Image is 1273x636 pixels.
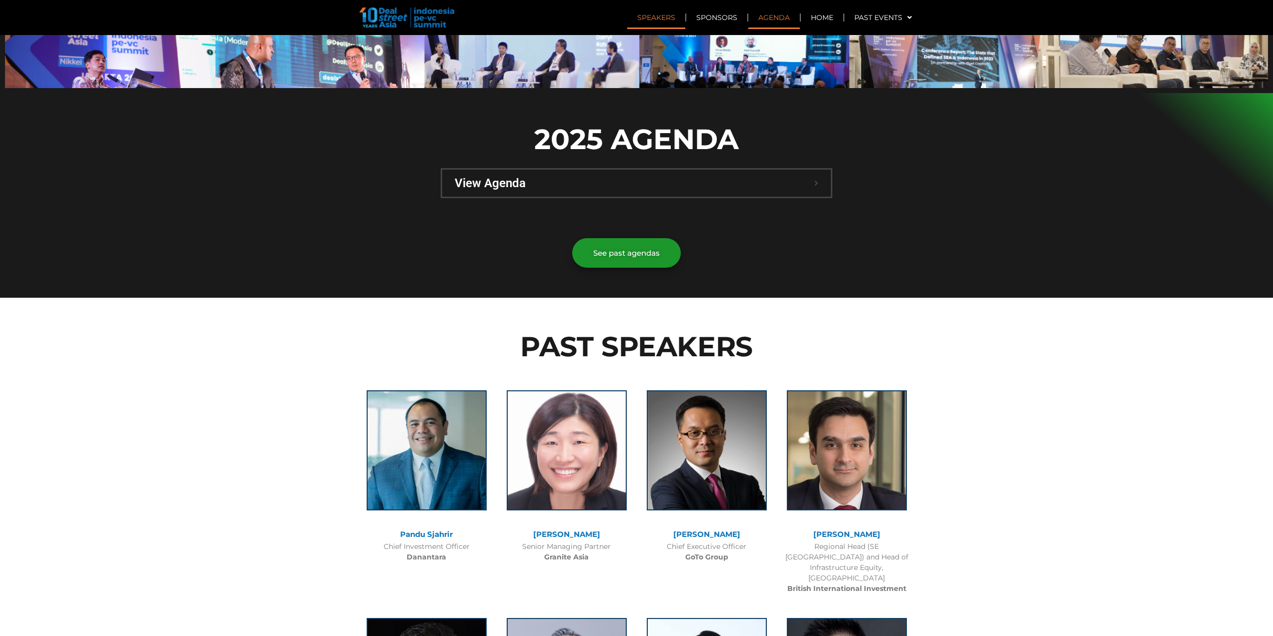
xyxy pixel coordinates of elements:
b: Granite Asia [544,552,589,561]
b: Danantara [407,552,446,561]
img: Pandu Sjahrir [367,390,487,510]
a: Sponsors [686,6,747,29]
a: Agenda [748,6,800,29]
a: [PERSON_NAME] [813,529,880,539]
b: GoTo Group [685,552,728,561]
a: Past Events [844,6,922,29]
a: [PERSON_NAME] [673,529,740,539]
span: View Agenda [455,177,814,189]
h2: PAST SPEAKERS [357,333,917,360]
b: British International Investment [787,584,906,593]
img: Rohit-Anand [787,390,907,510]
a: [PERSON_NAME] [533,529,600,539]
a: See past agendas [572,238,681,268]
a: Speakers [627,6,685,29]
span: See past agendas [593,249,660,257]
div: Chief Executive Officer [642,541,772,562]
img: Jenny Lee [507,390,627,510]
a: Home [801,6,843,29]
p: 2025 AGENDA [441,118,832,160]
div: Regional Head (SE [GEOGRAPHIC_DATA]) and Head of Infrastructure Equity, [GEOGRAPHIC_DATA] [782,541,912,594]
a: Pandu Sjahrir [400,529,453,539]
div: Senior Managing Partner [502,541,632,562]
div: Chief Investment Officer [362,541,492,562]
img: patrick walujo [647,390,767,510]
